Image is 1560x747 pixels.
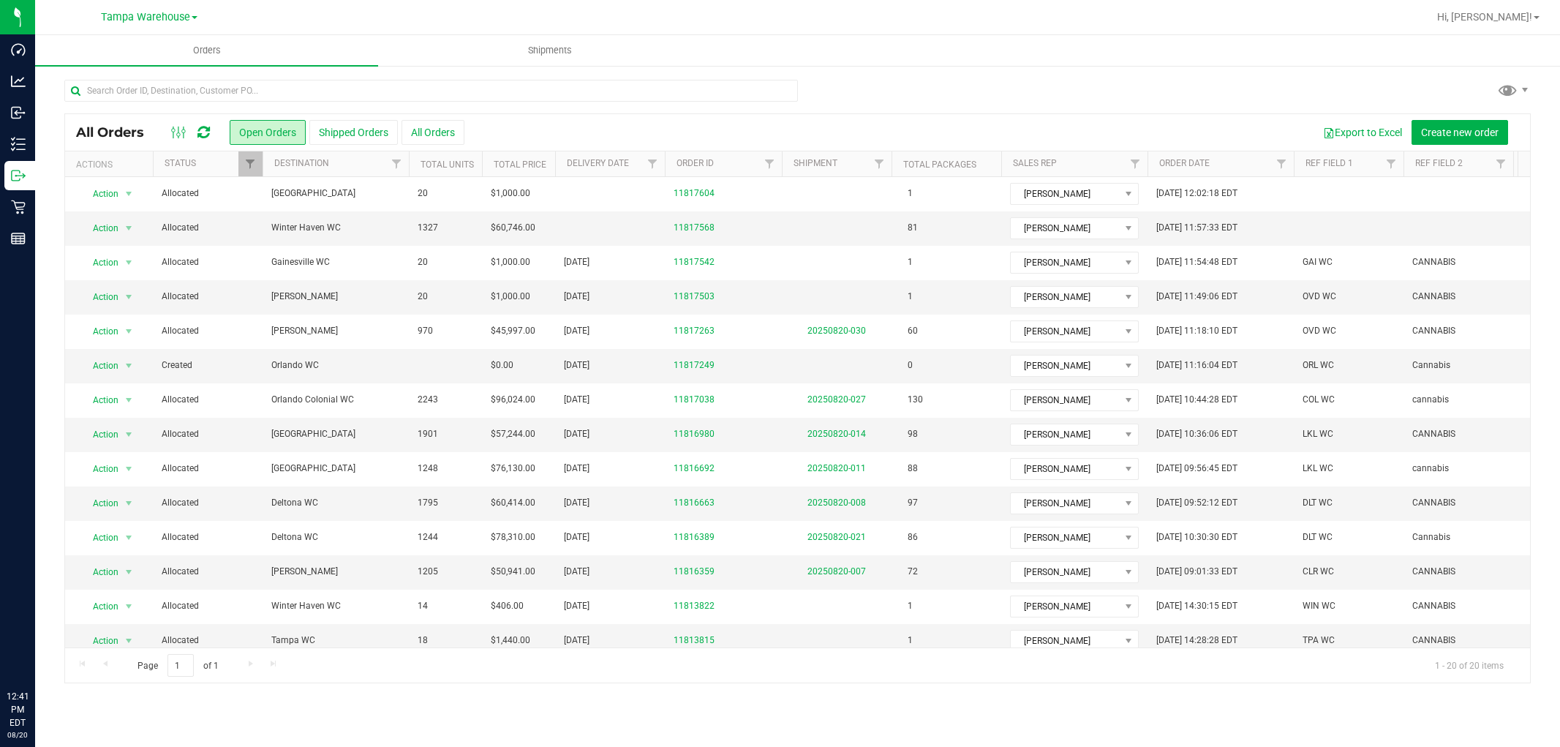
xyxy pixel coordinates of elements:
inline-svg: Analytics [11,74,26,89]
span: [DATE] 10:30:30 EDT [1156,530,1237,544]
span: TPA WC [1303,634,1335,647]
a: Filter [1123,151,1148,176]
span: select [120,631,138,651]
span: [DATE] 14:28:28 EDT [1156,634,1237,647]
span: [PERSON_NAME] [1011,562,1120,582]
span: LKL WC [1303,427,1333,441]
span: Tampa WC [271,634,400,647]
span: All Orders [76,124,159,140]
span: [PERSON_NAME] [1011,528,1120,548]
a: Delivery Date [567,158,629,168]
span: [DATE] [564,565,589,579]
span: 130 [900,389,930,410]
span: [DATE] 10:44:28 EDT [1156,393,1237,407]
a: Total Units [421,159,474,170]
span: OVD WC [1303,290,1336,304]
span: Allocated [162,324,254,338]
span: OVD WC [1303,324,1336,338]
span: Create new order [1421,127,1499,138]
span: [GEOGRAPHIC_DATA] [271,462,400,476]
span: Allocated [162,427,254,441]
span: $0.00 [491,359,513,372]
span: [PERSON_NAME] [1011,390,1120,410]
span: 1 [900,286,920,307]
span: CANNABIS [1412,324,1455,338]
span: 970 [418,324,433,338]
a: 11813815 [674,634,715,647]
span: [DATE] [564,290,589,304]
span: [GEOGRAPHIC_DATA] [271,427,400,441]
span: Allocated [162,255,254,269]
span: $60,414.00 [491,496,535,510]
span: select [120,321,138,342]
span: select [120,184,138,204]
a: Filter [641,151,665,176]
button: Open Orders [230,120,306,145]
a: Shipments [378,35,721,66]
input: Search Order ID, Destination, Customer PO... [64,80,798,102]
iframe: Resource center [15,630,59,674]
span: CANNABIS [1412,255,1455,269]
span: CANNABIS [1412,565,1455,579]
span: 98 [900,424,925,445]
a: Order Date [1159,158,1210,168]
span: [PERSON_NAME] [1011,631,1120,651]
span: [DATE] 12:02:18 EDT [1156,187,1237,200]
span: 20 [418,290,428,304]
span: Action [80,321,119,342]
span: Action [80,459,119,479]
span: Deltona WC [271,496,400,510]
span: $50,941.00 [491,565,535,579]
button: All Orders [402,120,464,145]
a: Filter [1270,151,1294,176]
a: 11817503 [674,290,715,304]
span: DLT WC [1303,530,1333,544]
span: Action [80,218,119,239]
span: select [120,287,138,307]
span: WIN WC [1303,599,1335,613]
span: 1248 [418,462,438,476]
span: $1,440.00 [491,634,530,647]
span: CANNABIS [1412,634,1455,647]
span: select [120,390,138,410]
a: 11816663 [674,496,715,510]
span: Action [80,528,119,548]
span: Allocated [162,221,254,235]
span: Allocated [162,290,254,304]
inline-svg: Dashboard [11,42,26,57]
span: [DATE] 11:18:10 EDT [1156,324,1237,338]
span: [DATE] [564,393,589,407]
span: 1 - 20 of 20 items [1423,654,1515,676]
span: [DATE] [564,530,589,544]
span: $406.00 [491,599,524,613]
span: select [120,528,138,548]
span: [PERSON_NAME] [1011,252,1120,273]
span: [PERSON_NAME] [271,290,400,304]
span: [DATE] 11:57:33 EDT [1156,221,1237,235]
span: Action [80,596,119,617]
span: 81 [900,217,925,239]
span: [PERSON_NAME] [1011,459,1120,479]
a: 20250820-027 [807,394,866,405]
inline-svg: Inventory [11,137,26,151]
span: Created [162,359,254,372]
span: 1244 [418,530,438,544]
a: Destination [274,158,329,168]
span: GAI WC [1303,255,1333,269]
span: 1205 [418,565,438,579]
span: cannabis [1412,462,1449,476]
span: [PERSON_NAME] [271,565,400,579]
span: 86 [900,527,925,548]
a: 11816389 [674,530,715,544]
inline-svg: Retail [11,200,26,214]
span: Gainesville WC [271,255,400,269]
span: 1795 [418,496,438,510]
span: $57,244.00 [491,427,535,441]
a: Total Packages [903,159,976,170]
span: 1 [900,252,920,273]
span: [DATE] 14:30:15 EDT [1156,599,1237,613]
span: Action [80,424,119,445]
span: [DATE] 11:16:04 EDT [1156,359,1237,372]
span: 0 [900,355,920,376]
span: CLR WC [1303,565,1334,579]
